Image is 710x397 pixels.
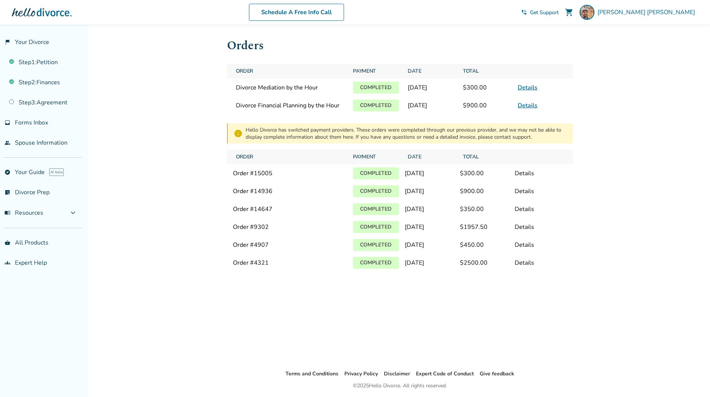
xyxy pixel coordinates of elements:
[405,64,457,79] span: Date
[246,126,567,141] div: Hello Divorce has switched payment providers. These orders were completed through our previous pr...
[597,8,698,16] span: [PERSON_NAME] [PERSON_NAME]
[49,168,64,176] span: AI beta
[4,169,10,175] span: explore
[4,120,10,126] span: inbox
[4,209,43,217] span: Resources
[460,98,512,113] span: $900.00
[4,260,10,266] span: groups
[234,129,243,138] span: info
[521,9,527,15] span: phone_in_talk
[353,257,399,269] p: Completed
[69,208,78,217] span: expand_more
[518,84,537,92] a: Details
[460,169,512,177] div: $ 300.00
[460,81,512,95] span: $300.00
[4,140,10,146] span: people
[236,101,344,110] span: Divorce Financial Planning by the Hour
[460,64,512,79] span: Total
[353,167,399,179] p: Completed
[285,370,338,377] a: Terms and Conditions
[233,64,347,79] span: Order
[350,149,402,164] span: Payment
[353,381,447,390] div: © 2025 Hello Divorce. All rights reserved.
[405,259,457,267] div: [DATE]
[518,101,537,110] a: Details
[460,187,512,195] div: $ 900.00
[405,149,457,164] span: Date
[460,241,512,249] div: $ 450.00
[344,370,378,377] a: Privacy Policy
[233,259,347,267] div: Order # 4321
[353,185,399,197] p: Completed
[353,239,399,251] p: Completed
[543,97,710,397] iframe: Chat Widget
[515,259,567,267] div: Details
[405,81,457,95] span: [DATE]
[580,5,594,20] img: EDGAR LOZANO
[227,37,573,55] h1: Orders
[515,241,567,249] div: Details
[460,223,512,231] div: $ 1957.50
[460,259,512,267] div: $ 2500.00
[4,39,10,45] span: flag_2
[460,149,512,164] span: Total
[515,169,567,177] div: Details
[4,240,10,246] span: shopping_basket
[15,119,48,127] span: Forms Inbox
[405,223,457,231] div: [DATE]
[353,100,399,111] p: Completed
[405,98,457,113] span: [DATE]
[233,223,347,231] div: Order # 9302
[350,64,402,79] span: Payment
[405,169,457,177] div: [DATE]
[353,203,399,215] p: Completed
[515,223,567,231] div: Details
[460,205,512,213] div: $ 350.00
[405,187,457,195] div: [DATE]
[480,369,514,378] li: Give feedback
[236,84,344,92] span: Divorce Mediation by the Hour
[521,9,559,16] a: phone_in_talkGet Support
[233,169,347,177] div: Order # 15005
[405,205,457,213] div: [DATE]
[515,205,567,213] div: Details
[4,189,10,195] span: list_alt_check
[565,8,574,17] span: shopping_cart
[233,205,347,213] div: Order # 14647
[4,210,10,216] span: menu_book
[353,82,399,94] p: Completed
[384,369,410,378] li: Disclaimer
[405,241,457,249] div: [DATE]
[249,4,344,21] a: Schedule A Free Info Call
[416,370,474,377] a: Expert Code of Conduct
[515,187,567,195] div: Details
[353,221,399,233] p: Completed
[233,187,347,195] div: Order # 14936
[233,241,347,249] div: Order # 4907
[530,9,559,16] span: Get Support
[233,149,347,164] span: Order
